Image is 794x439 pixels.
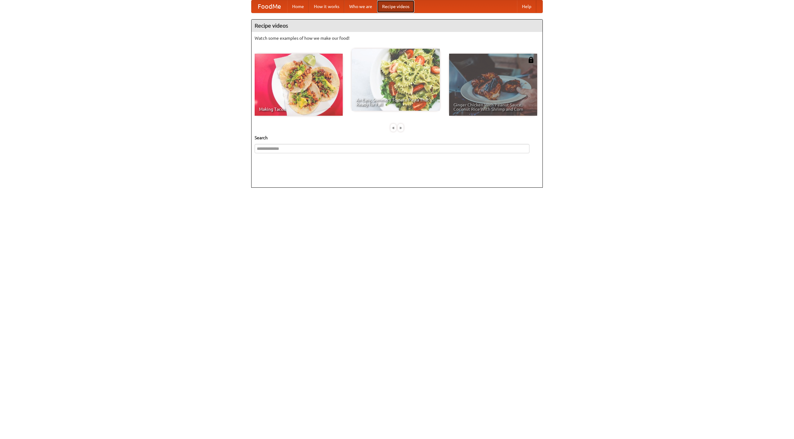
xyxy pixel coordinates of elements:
a: An Easy, Summery Tomato Pasta That's Ready for Fall [352,49,440,111]
span: Making Tacos [259,107,338,111]
span: An Easy, Summery Tomato Pasta That's Ready for Fall [356,98,435,106]
a: Recipe videos [377,0,414,13]
a: Who we are [344,0,377,13]
a: Home [287,0,309,13]
a: Help [517,0,536,13]
a: Making Tacos [255,54,343,116]
div: » [398,124,404,132]
h4: Recipe videos [252,20,542,32]
p: Watch some examples of how we make our food! [255,35,539,41]
a: How it works [309,0,344,13]
a: FoodMe [252,0,287,13]
h5: Search [255,135,539,141]
div: « [390,124,396,132]
img: 483408.png [528,57,534,63]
